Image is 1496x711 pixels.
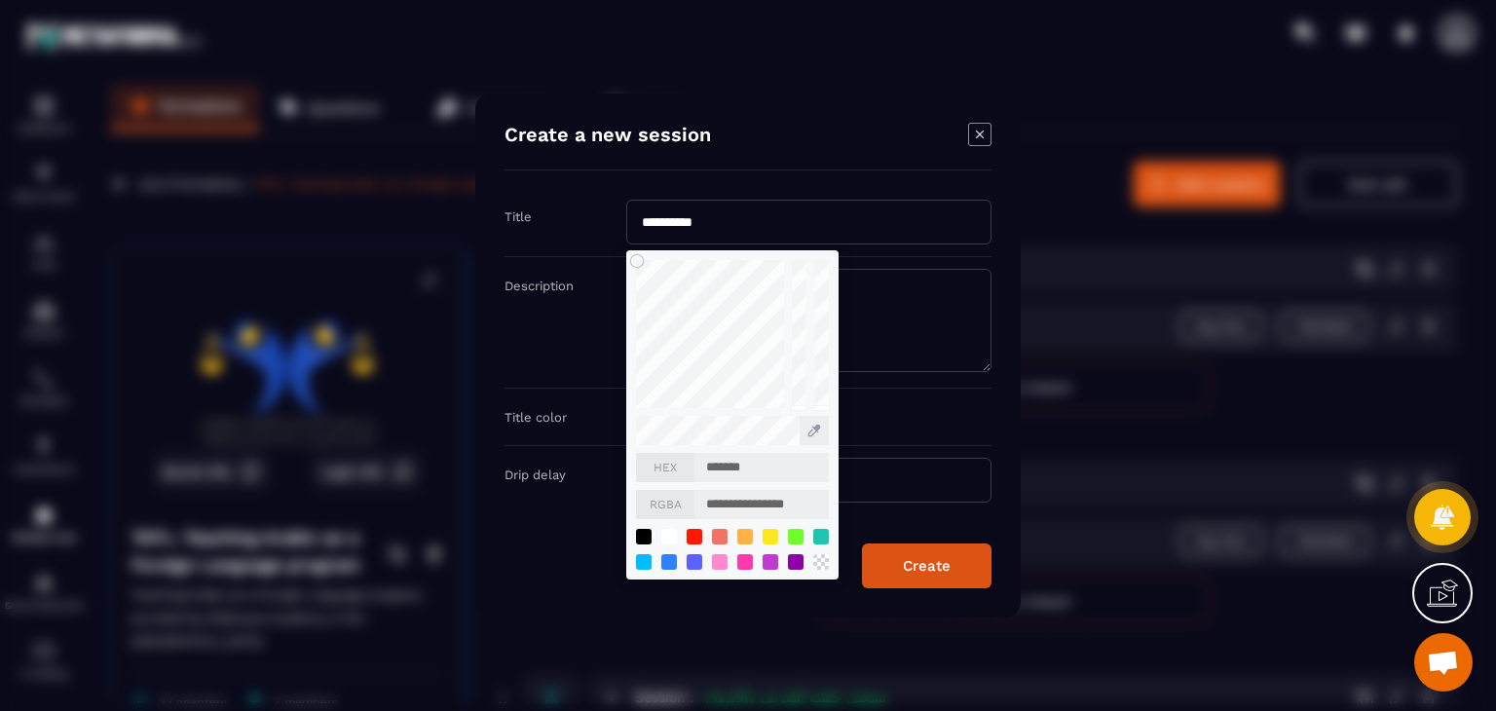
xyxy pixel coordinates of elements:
span: RGBA [636,490,694,519]
span: HEX [636,453,694,482]
a: Open chat [1414,633,1473,692]
div: Create [903,557,951,575]
button: Create [862,543,991,588]
label: Description [505,279,574,293]
label: Title color [505,410,567,425]
label: Title [505,209,532,224]
label: Drip delay [505,468,566,482]
h4: Create a new session [505,123,711,150]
